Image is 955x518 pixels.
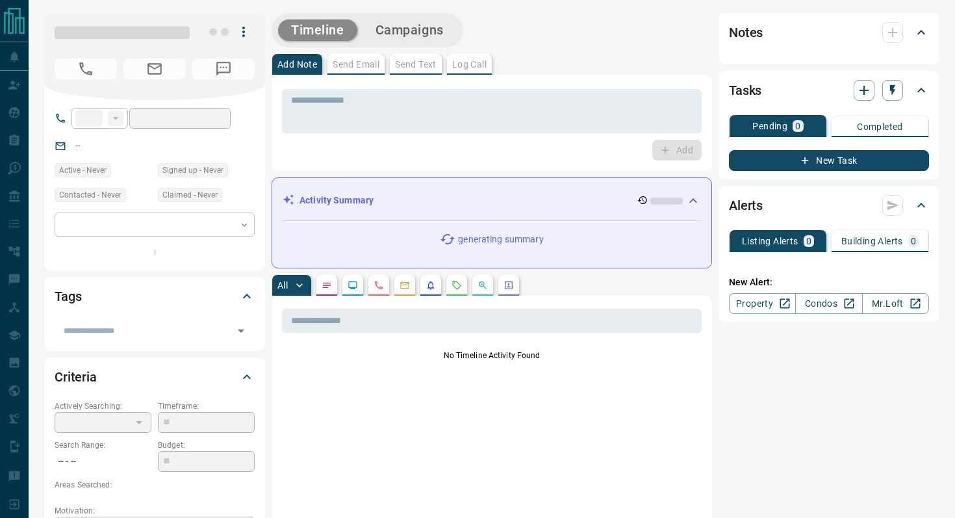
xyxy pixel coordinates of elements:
[55,286,81,307] h2: Tags
[841,237,903,246] p: Building Alerts
[452,280,462,291] svg: Requests
[503,280,514,291] svg: Agent Actions
[55,451,151,473] p: -- - --
[299,194,374,207] p: Activity Summary
[795,122,800,131] p: 0
[729,276,929,289] p: New Alert:
[158,400,255,412] p: Timeframe:
[806,237,811,246] p: 0
[862,293,929,314] a: Mr.Loft
[752,122,787,131] p: Pending
[458,233,543,246] p: generating summary
[857,122,903,131] p: Completed
[729,22,763,43] h2: Notes
[55,479,255,491] p: Areas Searched:
[374,280,384,291] svg: Calls
[75,140,81,151] a: --
[729,150,929,171] button: New Task
[162,188,218,201] span: Claimed - Never
[278,19,357,41] button: Timeline
[277,60,317,69] p: Add Note
[162,164,223,177] span: Signed up - Never
[55,367,97,387] h2: Criteria
[55,400,151,412] p: Actively Searching:
[322,280,332,291] svg: Notes
[232,322,250,340] button: Open
[123,58,186,79] span: No Email
[426,280,436,291] svg: Listing Alerts
[282,350,702,361] p: No Timeline Activity Found
[729,195,763,216] h2: Alerts
[55,505,255,517] p: Motivation:
[729,75,929,106] div: Tasks
[55,439,151,451] p: Search Range:
[478,280,488,291] svg: Opportunities
[158,439,255,451] p: Budget:
[729,80,761,101] h2: Tasks
[283,188,701,213] div: Activity Summary
[400,280,410,291] svg: Emails
[55,281,255,312] div: Tags
[59,188,121,201] span: Contacted - Never
[729,17,929,48] div: Notes
[363,19,457,41] button: Campaigns
[348,280,358,291] svg: Lead Browsing Activity
[742,237,798,246] p: Listing Alerts
[729,190,929,221] div: Alerts
[911,237,916,246] p: 0
[55,361,255,393] div: Criteria
[795,293,862,314] a: Condos
[277,281,288,290] p: All
[55,58,117,79] span: No Number
[192,58,255,79] span: No Number
[729,293,796,314] a: Property
[59,164,107,177] span: Active - Never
